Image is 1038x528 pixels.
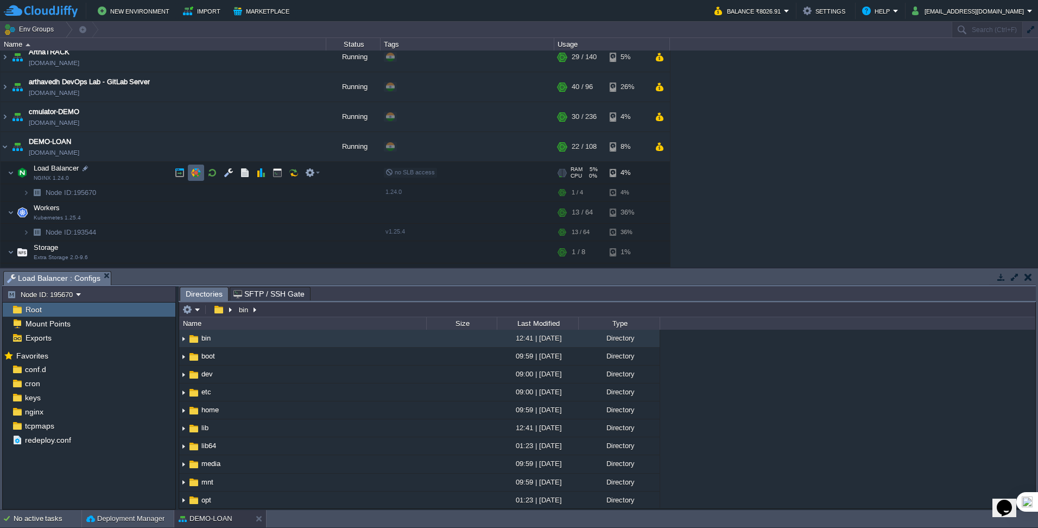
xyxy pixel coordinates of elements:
img: AMDAwAAAACH5BAEAAAAALAAAAAABAAEAAAICRAEAOw== [188,351,200,363]
img: CloudJiffy [4,4,78,18]
div: Directory [578,348,660,364]
span: Kubernetes 1.25.4 [34,215,81,221]
img: AMDAwAAAACH5BAEAAAAALAAAAAABAAEAAAICRAEAOw== [8,162,14,184]
img: AMDAwAAAACH5BAEAAAAALAAAAAABAAEAAAICRAEAOw== [15,241,30,263]
div: Directory [578,437,660,454]
span: cron [23,379,42,388]
span: opt [200,495,213,505]
div: Directory [578,384,660,400]
a: boot [200,351,217,361]
a: bin [200,334,212,343]
div: 13 / 64 [572,202,593,223]
img: AMDAwAAAACH5BAEAAAAALAAAAAABAAEAAAICRAEAOw== [188,387,200,399]
img: AMDAwAAAACH5BAEAAAAALAAAAAABAAEAAAICRAEAOw== [179,402,188,419]
img: AMDAwAAAACH5BAEAAAAALAAAAAABAAEAAAICRAEAOw== [23,184,29,201]
a: WorkersKubernetes 1.25.4 [33,204,61,212]
img: AMDAwAAAACH5BAEAAAAALAAAAAABAAEAAAICRAEAOw== [10,102,25,131]
div: Name [1,38,326,51]
div: 09:59 | [DATE] [497,348,578,364]
img: AMDAwAAAACH5BAEAAAAALAAAAAABAAEAAAICRAEAOw== [10,132,25,161]
div: 13 / 64 [572,224,590,241]
span: ArthaTRACK [29,47,69,58]
div: 36% [610,202,645,223]
div: Size [427,317,497,330]
img: AMDAwAAAACH5BAEAAAAALAAAAAABAAEAAAICRAEAOw== [188,476,200,488]
img: AMDAwAAAACH5BAEAAAAALAAAAAABAAEAAAICRAEAOw== [15,202,30,223]
span: CPU [571,173,582,179]
a: cmulator-DEMO [29,106,79,117]
span: Workers [33,203,61,212]
a: [DOMAIN_NAME] [29,87,79,98]
span: Load Balancer [33,164,80,173]
span: 193544 [45,228,98,237]
img: AMDAwAAAACH5BAEAAAAALAAAAAABAAEAAAICRAEAOw== [188,369,200,381]
div: Last Modified [498,317,578,330]
div: 01:23 | [DATE] [497,492,578,508]
span: Storage [33,243,60,252]
img: AMDAwAAAACH5BAEAAAAALAAAAAABAAEAAAICRAEAOw== [179,492,188,509]
a: media [200,459,222,468]
img: AMDAwAAAACH5BAEAAAAALAAAAAABAAEAAAICRAEAOw== [1,42,9,72]
img: AMDAwAAAACH5BAEAAAAALAAAAAABAAEAAAICRAEAOw== [188,405,200,417]
div: No active tasks [14,510,81,527]
div: 1 / 8 [572,241,585,263]
button: bin [237,305,251,315]
img: AMDAwAAAACH5BAEAAAAALAAAAAABAAEAAAICRAEAOw== [29,263,45,280]
a: Node ID:193544 [45,228,98,237]
span: 0% [586,173,597,179]
div: 30 / 236 [572,102,597,131]
img: AMDAwAAAACH5BAEAAAAALAAAAAABAAEAAAICRAEAOw== [179,330,188,347]
div: Directory [578,366,660,382]
a: etc [200,387,213,397]
button: Import [183,4,224,17]
div: 40 / 96 [572,72,593,102]
a: Root [23,305,43,315]
button: Deployment Manager [86,513,164,524]
button: Node ID: 195670 [7,290,76,299]
span: v1.25.4 [385,228,405,235]
a: mnt [200,477,215,487]
img: AMDAwAAAACH5BAEAAAAALAAAAAABAAEAAAICRAEAOw== [29,184,45,201]
img: AMDAwAAAACH5BAEAAAAALAAAAAABAAEAAAICRAEAOw== [8,241,14,263]
div: Directory [578,474,660,491]
button: Balance ₹8026.91 [714,4,784,17]
a: arthavedh DevOps Lab - GitLab Server [29,77,150,87]
img: AMDAwAAAACH5BAEAAAAALAAAAAABAAEAAAICRAEAOw== [179,474,188,491]
img: AMDAwAAAACH5BAEAAAAALAAAAAABAAEAAAICRAEAOw== [179,384,188,401]
button: New Environment [98,4,173,17]
img: AMDAwAAAACH5BAEAAAAALAAAAAABAAEAAAICRAEAOw== [23,224,29,241]
div: 12:41 | [DATE] [497,419,578,436]
span: Favorites [14,351,50,361]
div: Running [326,42,381,72]
img: AMDAwAAAACH5BAEAAAAALAAAAAABAAEAAAICRAEAOw== [1,102,9,131]
span: DEMO-LOAN [29,136,71,147]
div: 4% [610,184,645,201]
img: AMDAwAAAACH5BAEAAAAALAAAAAABAAEAAAICRAEAOw== [26,43,30,46]
a: StorageExtra Storage 2.0-9.6 [33,243,60,252]
button: DEMO-LOAN [179,513,232,524]
div: Directory [578,419,660,436]
span: Extra Storage 2.0-9.6 [34,254,88,261]
a: conf.d [23,364,48,374]
div: Directory [578,492,660,508]
img: AMDAwAAAACH5BAEAAAAALAAAAAABAAEAAAICRAEAOw== [179,456,188,473]
a: Node ID:195670 [45,188,98,197]
a: Load BalancerNGINX 1.24.0 [33,164,80,172]
span: Exports [23,333,53,343]
span: 195670 [45,188,98,197]
div: 4% [610,162,645,184]
div: Tags [381,38,554,51]
div: 1 / 4 [572,184,583,201]
span: no SLB access [385,169,435,175]
div: 36% [610,224,645,241]
img: AMDAwAAAACH5BAEAAAAALAAAAAABAAEAAAICRAEAOw== [1,132,9,161]
div: Running [326,102,381,131]
a: dev [200,369,214,379]
span: keys [23,393,42,403]
img: AMDAwAAAACH5BAEAAAAALAAAAAABAAEAAAICRAEAOw== [29,224,45,241]
img: AMDAwAAAACH5BAEAAAAALAAAAAABAAEAAAICRAEAOw== [188,333,200,345]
